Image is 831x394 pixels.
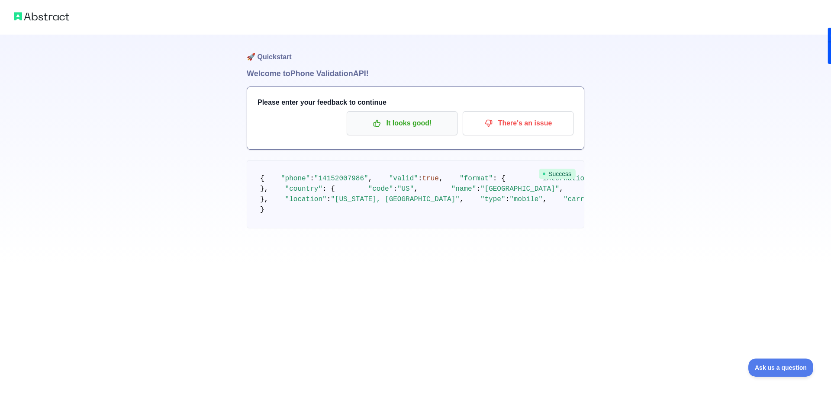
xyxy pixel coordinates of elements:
span: , [559,185,564,193]
span: : { [322,185,335,193]
span: "carrier" [564,195,601,203]
code: }, }, } [260,175,809,214]
iframe: Toggle Customer Support [748,359,814,377]
h3: Please enter your feedback to continue [258,97,573,108]
span: "format" [460,175,493,183]
span: { [260,175,264,183]
span: , [543,195,547,203]
span: : [327,195,331,203]
span: : [476,185,480,193]
span: : [310,175,314,183]
span: "name" [451,185,477,193]
span: : [506,195,510,203]
span: "US" [397,185,414,193]
span: "mobile" [509,195,543,203]
span: : [393,185,397,193]
span: "valid" [389,175,418,183]
img: Abstract logo [14,10,69,22]
p: It looks good! [353,116,451,131]
h1: 🚀 Quickstart [247,35,584,67]
span: , [460,195,464,203]
span: "phone" [281,175,310,183]
button: There's an issue [463,111,573,135]
h1: Welcome to Phone Validation API! [247,67,584,80]
span: , [368,175,373,183]
span: "[GEOGRAPHIC_DATA]" [480,185,559,193]
span: "[US_STATE], [GEOGRAPHIC_DATA]" [331,195,460,203]
span: , [439,175,443,183]
span: "code" [368,185,393,193]
span: "international" [538,175,601,183]
span: : { [493,175,506,183]
span: "type" [480,195,506,203]
span: "14152007986" [314,175,368,183]
span: "country" [285,185,322,193]
span: : [418,175,422,183]
span: true [422,175,439,183]
button: It looks good! [347,111,457,135]
span: "location" [285,195,327,203]
p: There's an issue [469,116,567,131]
span: Success [539,169,576,179]
span: , [414,185,418,193]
